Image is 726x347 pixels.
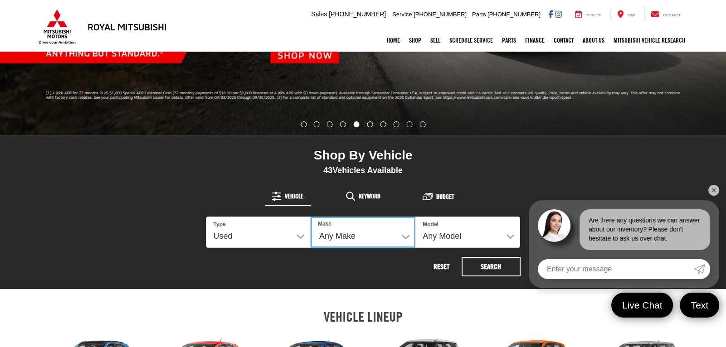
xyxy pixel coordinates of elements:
div: Are there any questions we can answer about our inventory? Please don't hesitate to ask us over c... [580,209,710,250]
a: Contact [549,29,578,52]
span: Sales [311,10,327,18]
a: Home [382,29,404,52]
div: Vehicles Available [206,165,521,175]
a: Service [568,10,609,19]
h2: VEHICLE LINEUP [37,309,690,324]
label: Type [214,221,226,228]
span: Parts [472,11,486,18]
a: Contact [644,10,687,19]
a: Map [610,10,642,19]
input: Enter your message [538,259,694,279]
span: Service [586,13,602,17]
a: Parts: Opens in a new tab [497,29,521,52]
a: Finance [521,29,549,52]
span: Keyword [359,193,380,199]
label: Model [423,221,439,228]
span: Service [392,11,412,18]
span: Live Chat [618,299,667,311]
a: Live Chat [611,293,673,318]
h3: Royal Mitsubishi [88,22,167,32]
label: Make [318,220,331,228]
span: Budget [436,193,454,200]
span: Vehicle [285,193,303,199]
a: Shop [404,29,426,52]
span: [PHONE_NUMBER] [487,11,541,18]
a: Schedule Service: Opens in a new tab [445,29,497,52]
span: Contact [663,13,680,17]
span: [PHONE_NUMBER] [329,10,386,18]
span: Map [627,13,635,17]
button: Reset [424,257,460,276]
a: About Us [578,29,609,52]
img: Mitsubishi [37,9,78,44]
a: Text [680,293,719,318]
button: Search [462,257,521,276]
span: [PHONE_NUMBER] [414,11,467,18]
span: Text [686,299,713,311]
a: Sell [426,29,445,52]
span: 43 [323,166,332,175]
div: Shop By Vehicle [206,148,521,165]
a: Instagram: Click to visit our Instagram page [555,10,562,18]
a: Mitsubishi Vehicle Research [609,29,690,52]
img: Agent profile photo [538,209,570,242]
a: Facebook: Click to visit our Facebook page [548,10,553,18]
a: Submit [694,259,710,279]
